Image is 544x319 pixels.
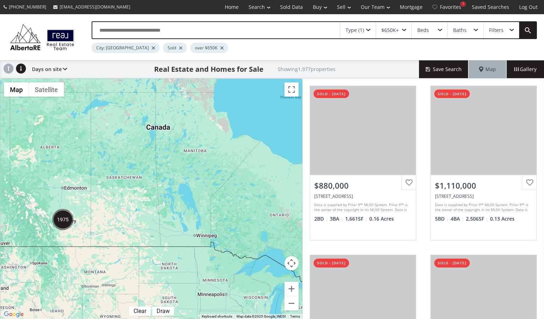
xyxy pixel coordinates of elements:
button: Zoom out [284,296,299,310]
div: Type (1) [346,28,364,33]
div: over $650K [190,43,228,53]
div: Baths [453,28,467,33]
span: 2,506 SF [466,215,488,222]
div: Clear [132,308,148,314]
button: Zoom in [284,282,299,296]
a: sold - [DATE]$880,000[STREET_ADDRESS]Data is supplied by Pillar 9™ MLS® System. Pillar 9™ is the ... [303,79,423,248]
div: 156 Scenic Ridge Crescent NW, Calgary, AB T3L 1V7 [314,193,412,199]
span: 3 BA [330,215,343,222]
div: City: [GEOGRAPHIC_DATA] [92,43,159,53]
button: Save Search [419,60,469,78]
div: Sold [163,43,187,53]
div: Click to clear. [129,308,151,314]
div: Filters [489,28,504,33]
span: 1,661 SF [345,215,368,222]
div: 1975 [52,209,74,230]
div: Click to draw. [152,308,174,314]
div: Draw [155,308,172,314]
span: 5 BD [435,215,449,222]
button: Keyboard shortcuts [202,314,232,319]
a: [EMAIL_ADDRESS][DOMAIN_NAME] [50,0,134,13]
span: [EMAIL_ADDRESS][DOMAIN_NAME] [60,4,130,10]
button: Toggle fullscreen view [284,82,299,97]
div: $880,000 [314,180,412,191]
span: [PHONE_NUMBER] [9,4,46,10]
span: 2 BD [314,215,328,222]
div: 1 [460,1,466,7]
div: 242 Discovery Ridge Bay SW, Calgary, AB T3H 5T7 [435,193,532,199]
div: Beds [417,28,429,33]
a: Terms [290,314,300,318]
span: 0.13 Acres [490,215,515,222]
div: Data is supplied by Pillar 9™ MLS® System. Pillar 9™ is the owner of the copyright in its MLS® Sy... [314,202,410,213]
button: Map camera controls [284,256,299,270]
img: Google [2,310,26,319]
h2: Showing 1,977 properties [278,66,336,72]
div: Days on site [28,60,67,78]
a: Open this area in Google Maps (opens a new window) [2,310,26,319]
span: Gallery [514,66,537,73]
h1: Real Estate and Homes for Sale [154,64,263,74]
span: 4 BA [451,215,464,222]
span: 0.16 Acres [369,215,394,222]
button: Show satellite imagery [29,82,64,97]
a: sold - [DATE]$1,110,000[STREET_ADDRESS]Data is supplied by Pillar 9™ MLS® System. Pillar 9™ is th... [423,79,544,248]
span: Map data ©2025 Google, INEGI [236,314,286,318]
div: Map [469,60,506,78]
div: $650K+ [381,28,399,33]
div: Data is supplied by Pillar 9™ MLS® System. Pillar 9™ is the owner of the copyright in its MLS® Sy... [435,202,531,213]
button: Show street map [4,82,29,97]
img: Logo [7,22,77,52]
div: $1,110,000 [435,180,532,191]
span: Map [479,66,496,73]
div: Gallery [506,60,544,78]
